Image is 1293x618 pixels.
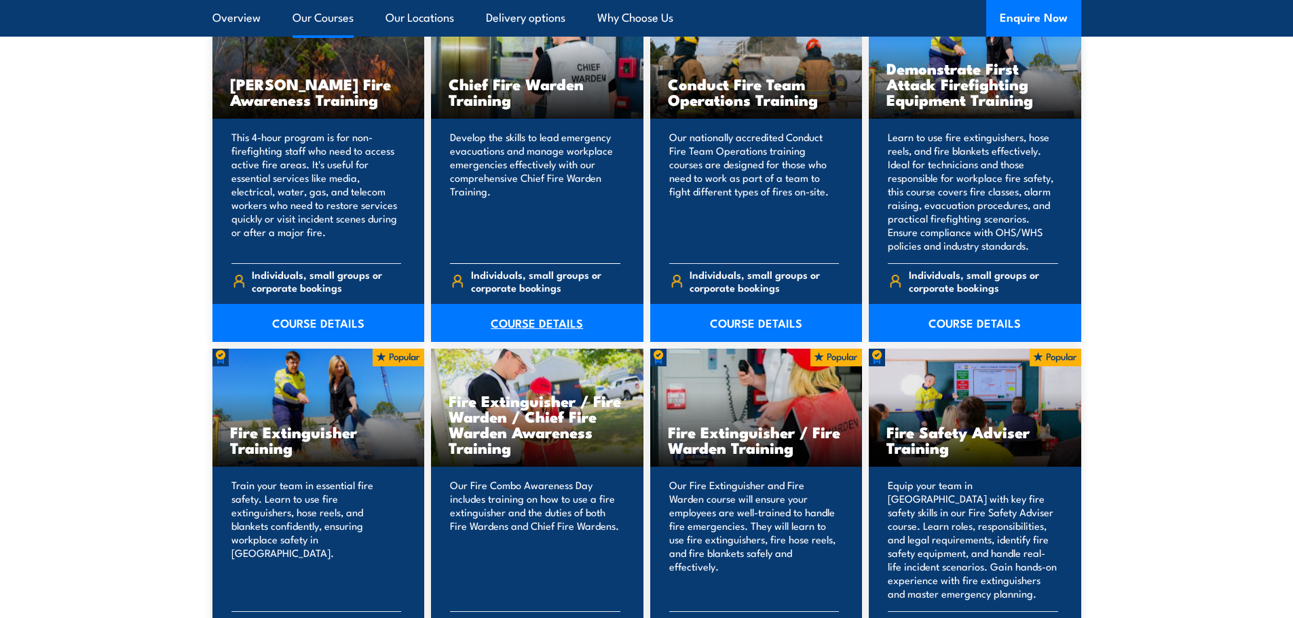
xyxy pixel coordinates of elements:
[888,478,1058,600] p: Equip your team in [GEOGRAPHIC_DATA] with key fire safety skills in our Fire Safety Adviser cours...
[252,268,401,294] span: Individuals, small groups or corporate bookings
[450,130,620,252] p: Develop the skills to lead emergency evacuations and manage workplace emergencies effectively wit...
[449,76,626,107] h3: Chief Fire Warden Training
[431,304,643,342] a: COURSE DETAILS
[909,268,1058,294] span: Individuals, small groups or corporate bookings
[869,304,1081,342] a: COURSE DETAILS
[668,424,845,455] h3: Fire Extinguisher / Fire Warden Training
[471,268,620,294] span: Individuals, small groups or corporate bookings
[690,268,839,294] span: Individuals, small groups or corporate bookings
[449,393,626,455] h3: Fire Extinguisher / Fire Warden / Chief Fire Warden Awareness Training
[231,478,402,600] p: Train your team in essential fire safety. Learn to use fire extinguishers, hose reels, and blanke...
[231,130,402,252] p: This 4-hour program is for non-firefighting staff who need to access active fire areas. It's usef...
[230,424,407,455] h3: Fire Extinguisher Training
[886,424,1064,455] h3: Fire Safety Adviser Training
[650,304,863,342] a: COURSE DETAILS
[888,130,1058,252] p: Learn to use fire extinguishers, hose reels, and fire blankets effectively. Ideal for technicians...
[230,76,407,107] h3: [PERSON_NAME] Fire Awareness Training
[668,76,845,107] h3: Conduct Fire Team Operations Training
[669,130,840,252] p: Our nationally accredited Conduct Fire Team Operations training courses are designed for those wh...
[886,60,1064,107] h3: Demonstrate First Attack Firefighting Equipment Training
[212,304,425,342] a: COURSE DETAILS
[450,478,620,600] p: Our Fire Combo Awareness Day includes training on how to use a fire extinguisher and the duties o...
[669,478,840,600] p: Our Fire Extinguisher and Fire Warden course will ensure your employees are well-trained to handl...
